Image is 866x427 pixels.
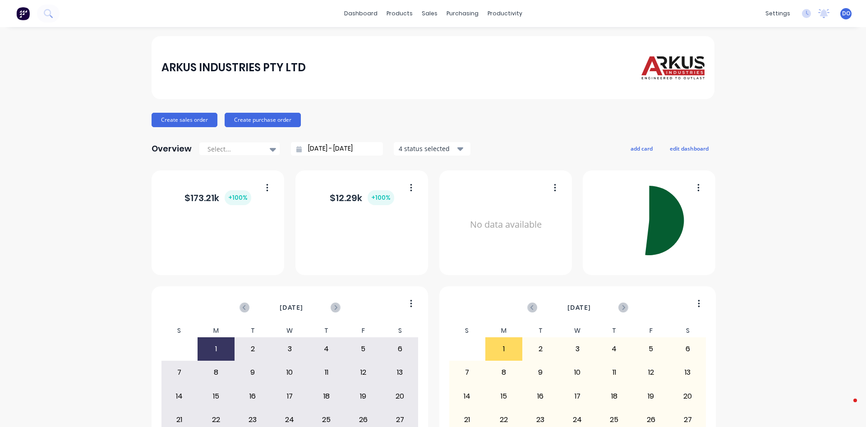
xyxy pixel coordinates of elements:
div: 6 [670,338,706,360]
div: 18 [596,385,632,408]
div: 18 [309,385,345,408]
div: 1 [198,338,234,360]
button: Create purchase order [225,113,301,127]
div: 13 [670,361,706,384]
div: 20 [382,385,418,408]
button: edit dashboard [664,142,714,154]
div: 20 [670,385,706,408]
div: 13 [382,361,418,384]
div: productivity [483,7,527,20]
div: M [485,324,522,337]
div: $ 12.29k [330,190,394,205]
div: T [596,324,633,337]
div: 17 [559,385,595,408]
img: ARKUS INDUSTRIES PTY LTD [641,51,705,84]
div: 11 [596,361,632,384]
div: 3 [559,338,595,360]
div: S [449,324,486,337]
div: 4 status selected [399,144,456,153]
div: + 100 % [368,190,394,205]
div: 8 [486,361,522,384]
div: W [271,324,308,337]
div: F [345,324,382,337]
div: 12 [345,361,381,384]
span: [DATE] [567,303,591,312]
div: T [235,324,272,337]
div: S [669,324,706,337]
div: 5 [633,338,669,360]
span: DO [842,9,850,18]
div: 6 [382,338,418,360]
button: add card [625,142,659,154]
div: T [522,324,559,337]
div: 5 [345,338,381,360]
div: 16 [235,385,271,408]
div: 17 [272,385,308,408]
div: 15 [486,385,522,408]
div: 9 [235,361,271,384]
div: 14 [161,385,198,408]
div: Overview [152,140,192,158]
div: $ 173.21k [184,190,251,205]
div: 14 [449,385,485,408]
div: 7 [161,361,198,384]
div: 10 [272,361,308,384]
div: 9 [523,361,559,384]
div: purchasing [442,7,483,20]
div: 8 [198,361,234,384]
div: 2 [235,338,271,360]
iframe: Intercom live chat [835,396,857,418]
div: settings [761,7,795,20]
div: 1 [486,338,522,360]
a: dashboard [340,7,382,20]
div: 7 [449,361,485,384]
span: [DATE] [280,303,303,312]
div: 4 [309,338,345,360]
div: products [382,7,417,20]
div: 12 [633,361,669,384]
div: 4 [596,338,632,360]
div: S [161,324,198,337]
div: W [559,324,596,337]
div: 16 [523,385,559,408]
div: F [632,324,669,337]
div: 3 [272,338,308,360]
button: 4 status selected [394,142,470,156]
div: 19 [633,385,669,408]
button: Create sales order [152,113,217,127]
div: No data available [449,182,562,267]
div: 11 [309,361,345,384]
img: Factory [16,7,30,20]
div: + 100 % [225,190,251,205]
div: sales [417,7,442,20]
div: S [382,324,419,337]
div: 10 [559,361,595,384]
div: T [308,324,345,337]
div: 19 [345,385,381,408]
div: 2 [523,338,559,360]
div: ARKUS INDUSTRIES PTY LTD [161,59,306,77]
div: 15 [198,385,234,408]
div: M [198,324,235,337]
